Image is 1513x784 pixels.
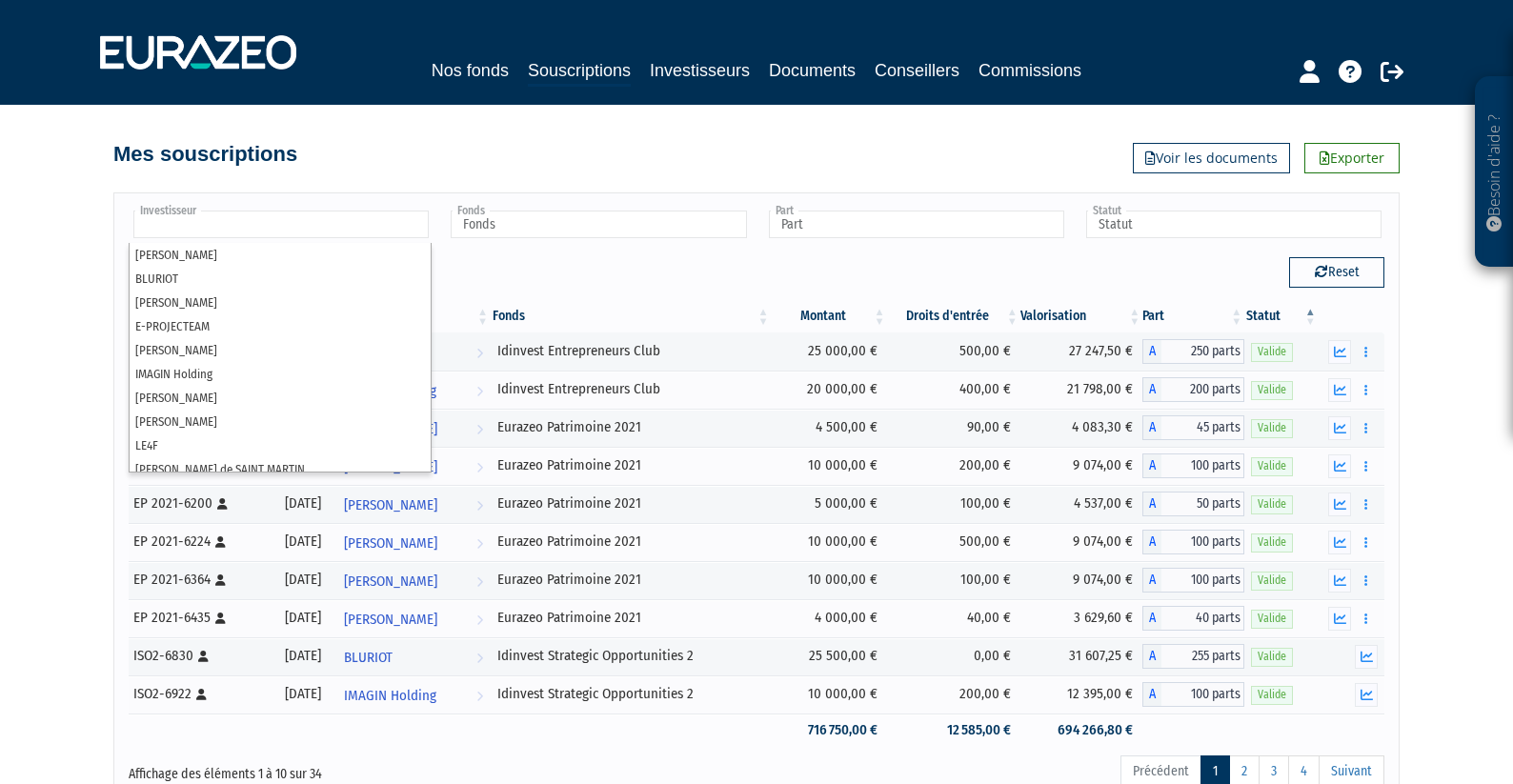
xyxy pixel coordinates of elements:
span: A [1142,606,1161,631]
i: Voir l'investisseur [476,450,483,485]
td: 4 537,00 € [1020,485,1143,523]
div: A - Idinvest Strategic Opportunities 2 [1142,682,1244,707]
li: IMAGIN Holding [130,362,431,386]
i: Voir l'investisseur [476,564,483,599]
a: Voir les documents [1133,143,1290,173]
span: BLURIOT [344,640,393,675]
a: [PERSON_NAME] [336,599,491,637]
span: 40 parts [1161,606,1244,631]
td: 200,00 € [887,447,1019,485]
td: 10 000,00 € [772,523,888,561]
td: 9 074,00 € [1020,523,1143,561]
div: Eurazeo Patrimoine 2021 [497,608,765,628]
a: [PERSON_NAME] [336,523,491,561]
td: 21 798,00 € [1020,371,1143,409]
td: 9 074,00 € [1020,561,1143,599]
span: A [1142,530,1161,554]
a: Conseillers [875,57,959,84]
span: A [1142,682,1161,707]
span: 200 parts [1161,377,1244,402]
span: Valide [1251,686,1293,704]
td: 694 266,80 € [1020,714,1143,747]
th: Valorisation: activer pour trier la colonne par ordre croissant [1020,300,1143,332]
td: 12 395,00 € [1020,675,1143,714]
span: 100 parts [1161,568,1244,593]
span: Valide [1251,381,1293,399]
div: [DATE] [277,608,331,628]
div: Eurazeo Patrimoine 2021 [497,455,765,475]
span: Valide [1251,648,1293,666]
span: A [1142,568,1161,593]
p: Besoin d'aide ? [1483,87,1505,258]
div: A - Eurazeo Patrimoine 2021 [1142,492,1244,516]
div: Eurazeo Patrimoine 2021 [497,493,765,513]
i: [Français] Personne physique [217,498,228,510]
div: A - Idinvest Entrepreneurs Club [1142,377,1244,402]
i: [Français] Personne physique [215,536,226,548]
th: Part: activer pour trier la colonne par ordre croissant [1142,300,1244,332]
td: 4 083,30 € [1020,409,1143,447]
li: BLURIOT [130,267,431,291]
div: EP 2021-6364 [133,570,264,590]
td: 5 000,00 € [772,485,888,523]
td: 10 000,00 € [772,675,888,714]
a: [PERSON_NAME] [336,485,491,523]
div: [DATE] [277,646,331,666]
a: BLURIOT [336,637,491,675]
div: [DATE] [277,570,331,590]
i: Voir l'investisseur [476,412,483,447]
span: Valide [1251,343,1293,361]
div: [DATE] [277,493,331,513]
button: Reset [1289,257,1384,288]
span: 255 parts [1161,644,1244,669]
span: 250 parts [1161,339,1244,364]
span: 100 parts [1161,453,1244,478]
div: Idinvest Strategic Opportunities 2 [497,646,765,666]
span: [PERSON_NAME] [344,602,437,637]
a: Investisseurs [650,57,750,84]
td: 100,00 € [887,561,1019,599]
td: 200,00 € [887,675,1019,714]
td: 0,00 € [887,637,1019,675]
th: Droits d'entrée: activer pour trier la colonne par ordre croissant [887,300,1019,332]
li: [PERSON_NAME] de SAINT MARTIN [130,457,431,481]
div: ISO2-6922 [133,684,264,704]
li: [PERSON_NAME] [130,410,431,433]
span: [PERSON_NAME] [344,564,437,599]
td: 40,00 € [887,599,1019,637]
span: Valide [1251,495,1293,513]
div: EP 2021-6435 [133,608,264,628]
div: Eurazeo Patrimoine 2021 [497,532,765,552]
td: 25 500,00 € [772,637,888,675]
span: 100 parts [1161,682,1244,707]
div: EP 2021-6224 [133,532,264,552]
span: IMAGIN Holding [344,678,436,714]
div: A - Idinvest Strategic Opportunities 2 [1142,644,1244,669]
td: 25 000,00 € [772,332,888,371]
i: Voir l'investisseur [476,640,483,675]
td: 400,00 € [887,371,1019,409]
i: [Français] Personne physique [215,574,226,586]
td: 90,00 € [887,409,1019,447]
div: EP 2021-6200 [133,493,264,513]
td: 500,00 € [887,332,1019,371]
span: Valide [1251,457,1293,475]
div: A - Eurazeo Patrimoine 2021 [1142,530,1244,554]
a: IMAGIN Holding [336,675,491,714]
div: Affichage des éléments 1 à 10 sur 34 [129,754,635,784]
div: [DATE] [277,532,331,552]
span: Valide [1251,610,1293,628]
span: [PERSON_NAME] [344,526,437,561]
div: A - Eurazeo Patrimoine 2021 [1142,568,1244,593]
span: A [1142,339,1161,364]
span: A [1142,377,1161,402]
a: Exporter [1304,143,1400,173]
span: 45 parts [1161,415,1244,440]
i: Voir l'investisseur [476,602,483,637]
span: A [1142,644,1161,669]
i: Voir l'investisseur [476,488,483,523]
span: Valide [1251,572,1293,590]
a: Commissions [978,57,1081,84]
div: ISO2-6830 [133,646,264,666]
td: 4 500,00 € [772,409,888,447]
